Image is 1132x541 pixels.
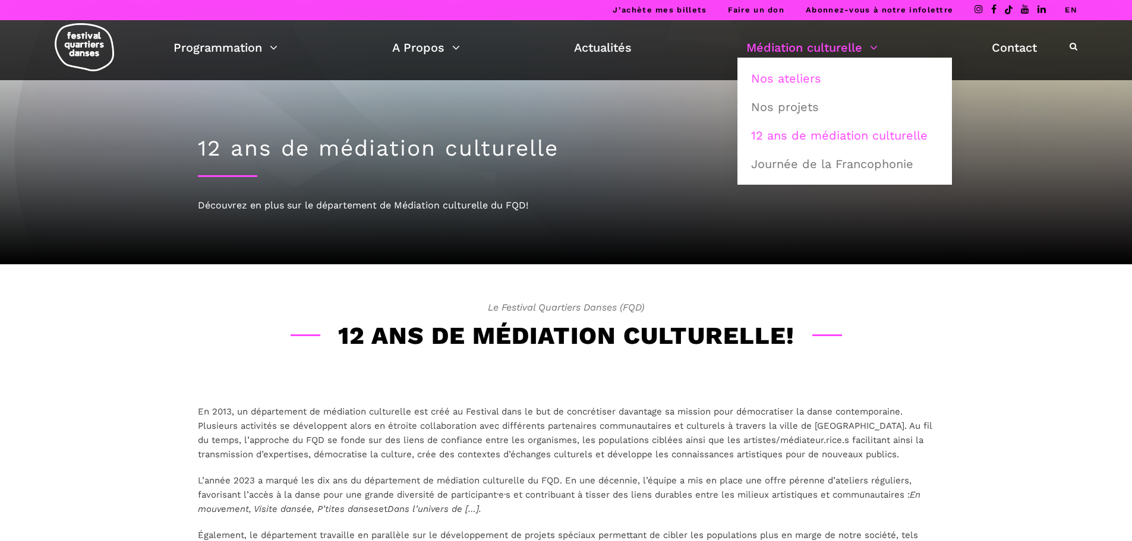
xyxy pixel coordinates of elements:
[55,23,114,71] img: logo-fqd-med
[291,321,842,351] h3: 12 ans de médiation culturelle!
[1065,5,1077,14] a: EN
[174,37,278,58] a: Programmation
[198,489,920,514] em: En mouvement, Visite dansée, P’tites danses
[744,65,945,92] a: Nos ateliers
[198,473,935,516] p: L’année 2023 a marqué les dix ans du département de médiation culturelle du FQD. En une décennie,...
[198,300,935,315] span: Le Festival Quartiers Danses (FQD)
[387,504,481,514] em: Dans l’univers de […].
[806,5,953,14] a: Abonnez-vous à notre infolettre
[728,5,784,14] a: Faire un don
[198,404,935,461] p: En 2013, un département de médiation culturelle est créé au Festival dans le but de concrétiser d...
[744,150,945,178] a: Journée de la Francophonie
[746,37,878,58] a: Médiation culturelle
[744,93,945,121] a: Nos projets
[574,37,632,58] a: Actualités
[198,198,935,213] div: Découvrez en plus sur le département de Médiation culturelle du FQD!
[392,37,460,58] a: A Propos
[198,135,935,162] h1: 12 ans de médiation culturelle
[613,5,707,14] a: J’achète mes billets
[744,122,945,149] a: 12 ans de médiation culturelle
[992,37,1037,58] a: Contact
